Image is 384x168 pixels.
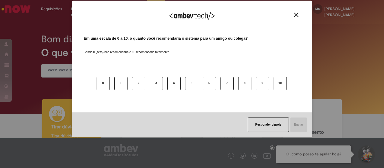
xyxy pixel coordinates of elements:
[294,13,298,17] img: Close
[292,12,300,17] button: Close
[84,36,248,41] label: Em uma escala de 0 a 10, o quanto você recomendaria o sistema para um amigo ou colega?
[220,77,234,90] button: 7
[150,77,163,90] button: 3
[238,77,251,90] button: 8
[274,77,287,90] button: 10
[248,118,289,132] button: Responder depois
[97,77,110,90] button: 0
[169,12,214,20] img: Logo Ambevtech
[203,77,216,90] button: 6
[132,77,145,90] button: 2
[114,77,127,90] button: 1
[256,77,269,90] button: 9
[185,77,198,90] button: 5
[167,77,181,90] button: 4
[84,43,170,54] label: Sendo 0 (zero) não recomendaria e 10 recomendaria totalmente.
